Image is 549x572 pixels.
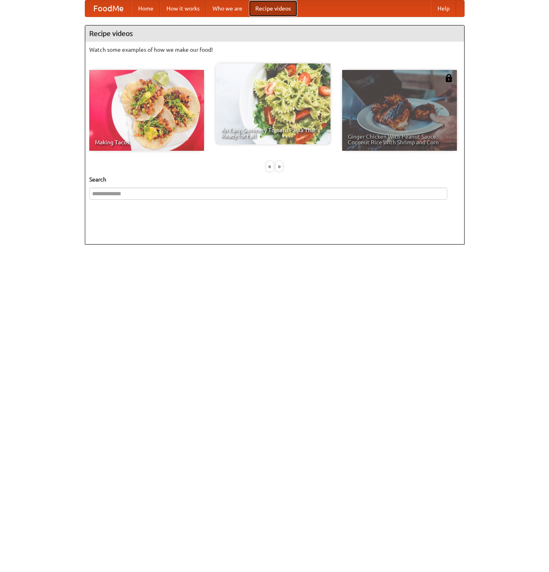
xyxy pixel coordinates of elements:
a: Who we are [206,0,249,17]
img: 483408.png [445,74,453,82]
a: FoodMe [85,0,132,17]
a: Home [132,0,160,17]
a: Making Tacos [89,70,204,151]
div: » [276,161,283,171]
span: Making Tacos [95,139,198,145]
div: « [266,161,273,171]
span: An Easy, Summery Tomato Pasta That's Ready for Fall [221,127,325,139]
h4: Recipe videos [85,25,464,42]
h5: Search [89,175,460,184]
a: Recipe videos [249,0,297,17]
a: An Easy, Summery Tomato Pasta That's Ready for Fall [216,63,330,144]
a: Help [431,0,456,17]
a: How it works [160,0,206,17]
p: Watch some examples of how we make our food! [89,46,460,54]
